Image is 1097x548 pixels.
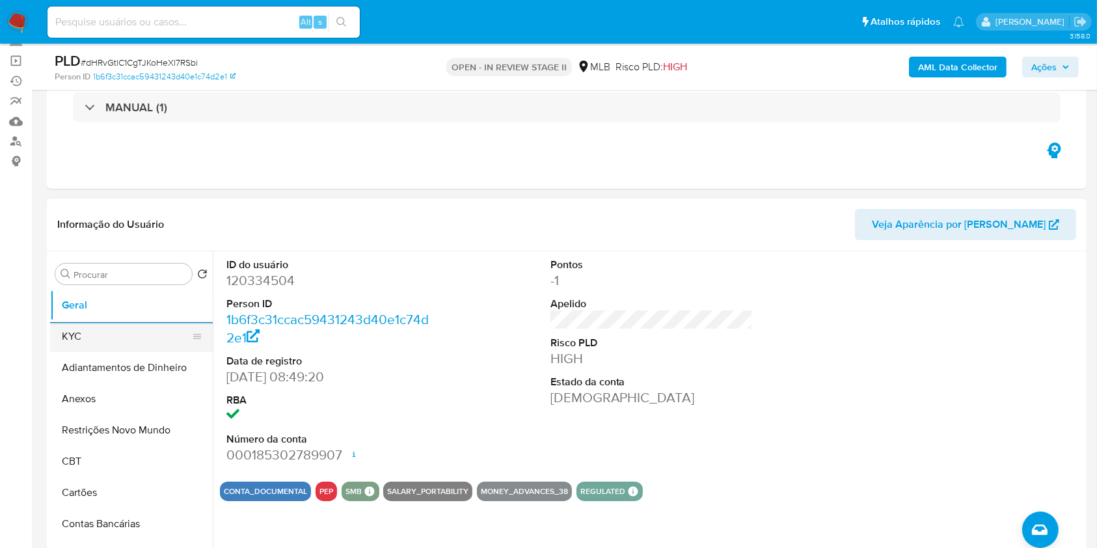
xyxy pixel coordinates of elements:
dt: RBA [226,393,429,407]
b: PLD [55,50,81,71]
dd: 000185302789907 [226,446,429,464]
a: 1b6f3c31ccac59431243d40e1c74d2e1 [93,71,236,83]
span: # dHRvGtlC1CgTJKoHeXl7RSbi [81,56,198,69]
dt: Número da conta [226,432,429,446]
button: Ações [1022,57,1079,77]
span: s [318,16,322,28]
dd: 120334504 [226,271,429,290]
b: Person ID [55,71,90,83]
dd: HIGH [550,349,753,368]
dd: [DATE] 08:49:20 [226,368,429,386]
a: Sair [1074,15,1087,29]
button: search-icon [328,13,355,31]
dt: ID do usuário [226,258,429,272]
button: Geral [50,290,213,321]
input: Pesquise usuários ou casos... [47,14,360,31]
button: AML Data Collector [909,57,1007,77]
button: Anexos [50,383,213,415]
button: Procurar [61,269,71,279]
a: Notificações [953,16,964,27]
button: Retornar ao pedido padrão [197,269,208,283]
dt: Estado da conta [550,375,753,389]
button: CBT [50,446,213,477]
span: Atalhos rápidos [871,15,940,29]
a: 1b6f3c31ccac59431243d40e1c74d2e1 [226,310,429,347]
button: Cartões [50,477,213,508]
button: Restrições Novo Mundo [50,415,213,446]
button: Adiantamentos de Dinheiro [50,352,213,383]
h1: Informação do Usuário [57,218,164,231]
b: AML Data Collector [918,57,997,77]
span: HIGH [663,59,687,74]
dt: Pontos [550,258,753,272]
span: Risco PLD: [616,60,687,74]
button: Veja Aparência por [PERSON_NAME] [855,209,1076,240]
input: Procurar [74,269,187,281]
dd: [DEMOGRAPHIC_DATA] [550,389,753,407]
span: Ações [1031,57,1057,77]
dt: Data de registro [226,354,429,368]
div: MANUAL (1) [73,92,1061,122]
button: Contas Bancárias [50,508,213,540]
dd: -1 [550,271,753,290]
dt: Person ID [226,297,429,311]
dt: Apelido [550,297,753,311]
p: OPEN - IN REVIEW STAGE II [446,58,572,76]
h3: MANUAL (1) [105,100,167,115]
dt: Risco PLD [550,336,753,350]
button: KYC [50,321,202,352]
span: Alt [301,16,311,28]
span: Veja Aparência por [PERSON_NAME] [872,209,1046,240]
span: 3.158.0 [1070,31,1090,41]
p: ana.conceicao@mercadolivre.com [995,16,1069,28]
div: MLB [577,60,610,74]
